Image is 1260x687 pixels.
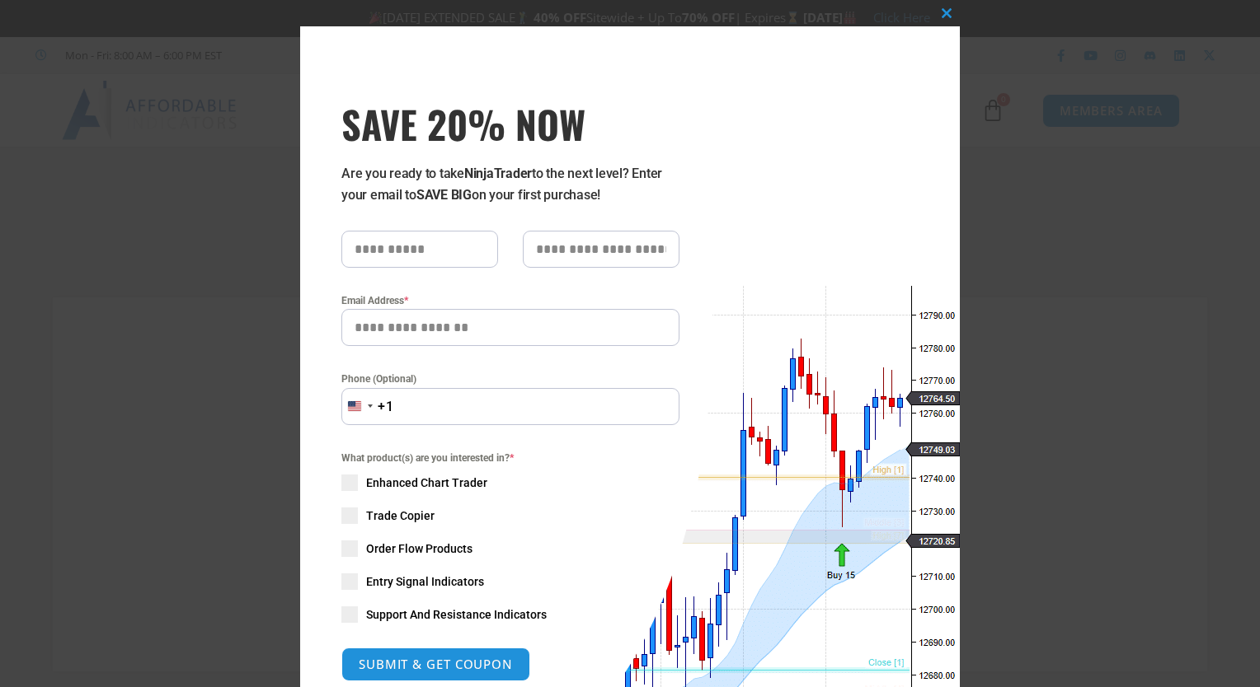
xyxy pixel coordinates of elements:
[341,507,679,524] label: Trade Copier
[416,187,472,203] strong: SAVE BIG
[341,573,679,590] label: Entry Signal Indicators
[464,166,532,181] strong: NinjaTrader
[366,540,472,557] span: Order Flow Products
[341,606,679,623] label: Support And Resistance Indicators
[341,474,679,491] label: Enhanced Chart Trader
[378,396,394,418] div: +1
[341,540,679,557] label: Order Flow Products
[366,507,435,524] span: Trade Copier
[341,100,679,147] span: SAVE 20% NOW
[341,647,530,681] button: SUBMIT & GET COUPON
[366,573,484,590] span: Entry Signal Indicators
[366,606,547,623] span: Support And Resistance Indicators
[341,450,679,466] span: What product(s) are you interested in?
[341,292,679,309] label: Email Address
[341,388,394,425] button: Selected country
[341,163,679,206] p: Are you ready to take to the next level? Enter your email to on your first purchase!
[341,371,679,387] label: Phone (Optional)
[366,474,487,491] span: Enhanced Chart Trader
